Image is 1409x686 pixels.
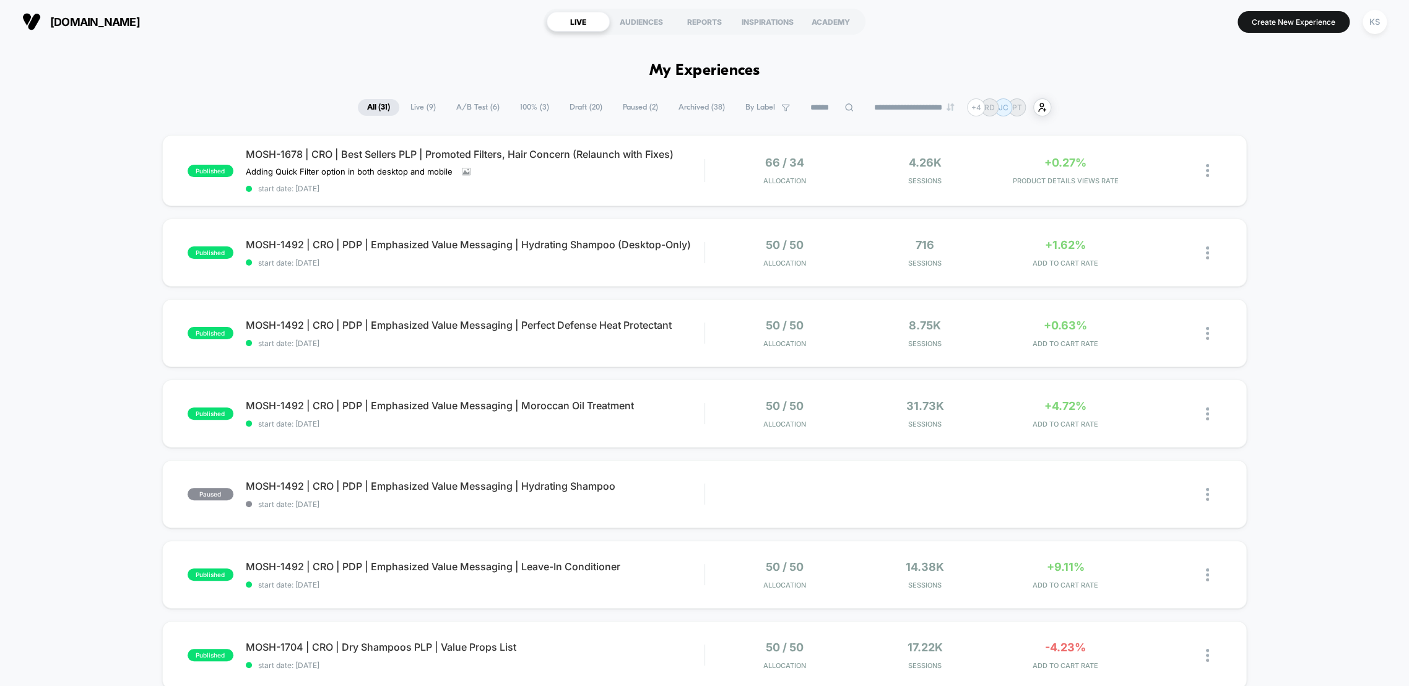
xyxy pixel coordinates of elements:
[246,319,704,331] span: MOSH-1492 | CRO | PDP | Emphasized Value Messaging | Perfect Defense Heat Protectant
[246,580,704,589] span: start date: [DATE]
[188,488,233,500] span: paused
[1206,407,1209,420] img: close
[1363,10,1387,34] div: KS
[613,99,667,116] span: Paused ( 2 )
[766,641,804,654] span: 50 / 50
[246,399,704,412] span: MOSH-1492 | CRO | PDP | Emphasized Value Messaging | Moroccan Oil Treatment
[246,339,704,348] span: start date: [DATE]
[1206,568,1209,581] img: close
[909,156,942,169] span: 4.26k
[188,407,233,420] span: published
[766,319,804,332] span: 50 / 50
[998,339,1132,348] span: ADD TO CART RATE
[246,184,704,193] span: start date: [DATE]
[358,99,399,116] span: All ( 31 )
[1206,164,1209,177] img: close
[246,661,704,670] span: start date: [DATE]
[547,12,610,32] div: LIVE
[188,327,233,339] span: published
[673,12,736,32] div: REPORTS
[858,259,992,267] span: Sessions
[906,560,944,573] span: 14.38k
[1359,9,1390,35] button: KS
[246,500,704,509] span: start date: [DATE]
[763,339,806,348] span: Allocation
[909,319,941,332] span: 8.75k
[763,420,806,428] span: Allocation
[999,103,1008,112] p: JC
[998,420,1132,428] span: ADD TO CART RATE
[22,12,41,31] img: Visually logo
[246,167,453,176] span: Adding Quick Filter option in both desktop and mobile
[246,419,704,428] span: start date: [DATE]
[246,148,704,160] span: MOSH-1678 | CRO | Best Sellers PLP | Promoted Filters, Hair Concern (Relaunch with Fixes)
[246,560,704,573] span: MOSH-1492 | CRO | PDP | Emphasized Value Messaging | Leave-In Conditioner
[763,581,806,589] span: Allocation
[1044,156,1086,169] span: +0.27%
[1238,11,1350,33] button: Create New Experience
[246,258,704,267] span: start date: [DATE]
[998,661,1132,670] span: ADD TO CART RATE
[799,12,862,32] div: ACADEMY
[401,99,445,116] span: Live ( 9 )
[998,259,1132,267] span: ADD TO CART RATE
[19,12,144,32] button: [DOMAIN_NAME]
[858,176,992,185] span: Sessions
[736,12,799,32] div: INSPIRATIONS
[1045,238,1086,251] span: +1.62%
[188,649,233,661] span: published
[1012,103,1022,112] p: PT
[1046,560,1084,573] span: +9.11%
[246,238,704,251] span: MOSH-1492 | CRO | PDP | Emphasized Value Messaging | Hydrating Shampoo (Desktop-Only)
[1206,649,1209,662] img: close
[858,420,992,428] span: Sessions
[188,246,233,259] span: published
[188,165,233,177] span: published
[858,661,992,670] span: Sessions
[908,641,943,654] span: 17.22k
[745,103,775,112] span: By Label
[649,62,760,80] h1: My Experiences
[511,99,558,116] span: 100% ( 3 )
[967,98,985,116] div: + 4
[858,339,992,348] span: Sessions
[1044,319,1087,332] span: +0.63%
[1206,488,1209,501] img: close
[947,103,954,111] img: end
[1206,327,1209,340] img: close
[763,259,806,267] span: Allocation
[906,399,944,412] span: 31.73k
[984,103,995,112] p: RD
[763,661,806,670] span: Allocation
[246,480,704,492] span: MOSH-1492 | CRO | PDP | Emphasized Value Messaging | Hydrating Shampoo
[998,581,1132,589] span: ADD TO CART RATE
[998,176,1132,185] span: PRODUCT DETAILS VIEWS RATE
[50,15,140,28] span: [DOMAIN_NAME]
[1045,641,1086,654] span: -4.23%
[610,12,673,32] div: AUDIENCES
[560,99,612,116] span: Draft ( 20 )
[916,238,934,251] span: 716
[858,581,992,589] span: Sessions
[1044,399,1086,412] span: +4.72%
[766,399,804,412] span: 50 / 50
[1206,246,1209,259] img: close
[766,238,804,251] span: 50 / 50
[765,156,804,169] span: 66 / 34
[246,641,704,653] span: MOSH-1704 | CRO | Dry Shampoos PLP | Value Props List
[763,176,806,185] span: Allocation
[669,99,734,116] span: Archived ( 38 )
[188,568,233,581] span: published
[766,560,804,573] span: 50 / 50
[447,99,509,116] span: A/B Test ( 6 )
